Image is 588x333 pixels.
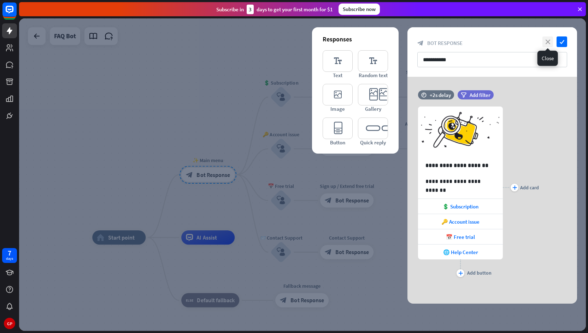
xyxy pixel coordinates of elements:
[2,248,17,263] a: 7 days
[418,107,503,158] img: preview
[470,92,490,98] span: Add filter
[512,185,517,190] i: plus
[4,318,15,329] div: GP
[441,218,480,225] span: 🔑 Account issue
[446,234,475,240] span: 📅 Free trial
[8,250,11,256] div: 7
[6,3,27,24] button: Open LiveChat chat widget
[430,92,451,98] div: +2s delay
[557,36,567,47] i: check
[542,36,553,47] i: close
[427,40,463,46] span: Bot Response
[461,92,466,98] i: filter
[339,4,380,15] div: Subscribe now
[421,92,427,97] i: time
[247,5,254,14] div: 3
[443,249,478,256] span: 🌐 Help Center
[520,184,539,191] div: Add card
[216,5,333,14] div: Subscribe in days to get your first month for $1
[458,271,463,275] i: plus
[417,40,424,46] i: block_bot_response
[467,270,492,276] div: Add button
[442,203,478,210] span: 💲 Subscription
[6,256,13,261] div: days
